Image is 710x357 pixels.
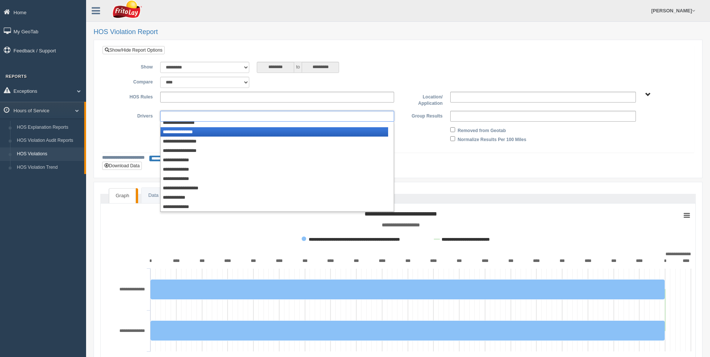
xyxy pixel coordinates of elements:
[108,77,156,86] label: Compare
[13,121,84,134] a: HOS Explanation Reports
[108,92,156,101] label: HOS Rules
[94,28,703,36] h2: HOS Violation Report
[13,161,84,174] a: HOS Violation Trend
[294,62,302,73] span: to
[13,147,84,161] a: HOS Violations
[109,188,136,203] a: Graph
[398,92,446,107] label: Location/ Application
[141,188,165,203] a: Data
[108,62,156,71] label: Show
[103,46,165,54] a: Show/Hide Report Options
[458,125,506,134] label: Removed from Geotab
[102,162,142,170] button: Download Data
[458,134,526,143] label: Normalize Results Per 100 Miles
[398,111,446,120] label: Group Results
[13,134,84,147] a: HOS Violation Audit Reports
[108,111,156,120] label: Drivers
